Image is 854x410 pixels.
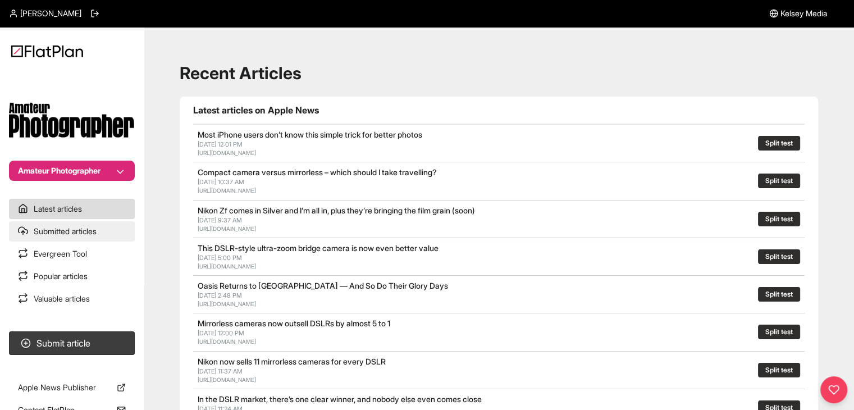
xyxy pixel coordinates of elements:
[198,367,243,375] span: [DATE] 11:37 AM
[198,206,475,215] a: Nikon Zf comes in Silver and I’m all in, plus they’re bringing the film grain (soon)
[780,8,827,19] span: Kelsey Media
[198,318,390,328] a: Mirrorless cameras now outsell DSLRs by almost 5 to 1
[758,136,800,151] button: Split test
[198,130,422,139] a: Most iPhone users don’t know this simple trick for better photos
[198,376,256,383] a: [URL][DOMAIN_NAME]
[9,244,135,264] a: Evergreen Tool
[11,45,83,57] img: Logo
[180,63,818,83] h1: Recent Articles
[9,221,135,242] a: Submitted articles
[758,249,800,264] button: Split test
[198,263,256,270] a: [URL][DOMAIN_NAME]
[9,8,81,19] a: [PERSON_NAME]
[198,394,482,404] a: In the DSLR market, there’s one clear winner, and nobody else even comes close
[198,357,386,366] a: Nikon now sells 11 mirrorless cameras for every DSLR
[198,167,437,177] a: Compact camera versus mirrorless – which should I take travelling?
[198,329,244,337] span: [DATE] 12:00 PM
[198,281,448,290] a: Oasis Returns to [GEOGRAPHIC_DATA] — And So Do Their Glory Days
[198,178,244,186] span: [DATE] 10:37 AM
[9,199,135,219] a: Latest articles
[198,216,242,224] span: [DATE] 9:37 AM
[198,225,256,232] a: [URL][DOMAIN_NAME]
[193,103,805,117] h1: Latest articles on Apple News
[198,187,256,194] a: [URL][DOMAIN_NAME]
[198,300,256,307] a: [URL][DOMAIN_NAME]
[9,289,135,309] a: Valuable articles
[9,331,135,355] button: Submit article
[20,8,81,19] span: [PERSON_NAME]
[198,243,439,253] a: This DSLR-style ultra-zoom bridge camera is now even better value
[758,325,800,339] button: Split test
[198,338,256,345] a: [URL][DOMAIN_NAME]
[758,287,800,302] button: Split test
[9,102,135,138] img: Publication Logo
[198,149,256,156] a: [URL][DOMAIN_NAME]
[198,140,243,148] span: [DATE] 12:01 PM
[758,212,800,226] button: Split test
[9,377,135,398] a: Apple News Publisher
[198,291,242,299] span: [DATE] 2:48 PM
[758,363,800,377] button: Split test
[9,161,135,181] button: Amateur Photographer
[198,254,242,262] span: [DATE] 5:00 PM
[9,266,135,286] a: Popular articles
[758,174,800,188] button: Split test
